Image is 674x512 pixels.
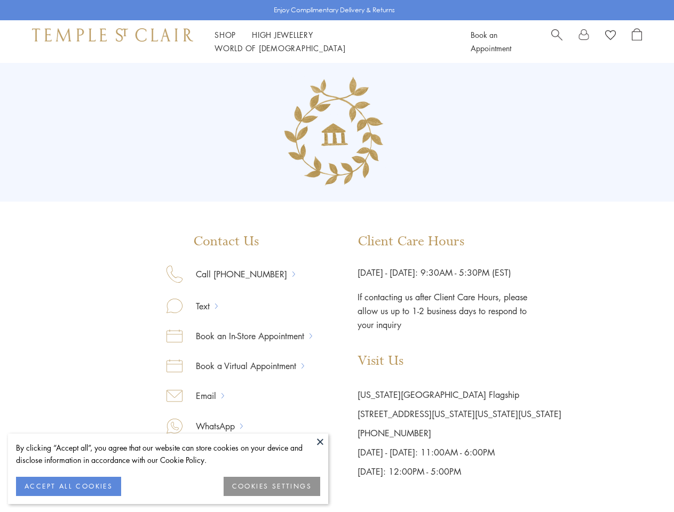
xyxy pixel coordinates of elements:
p: [DATE] - [DATE]: 9:30AM - 5:30PM (EST) [358,266,561,279]
nav: Main navigation [215,28,447,55]
a: Open Shopping Bag [632,28,642,55]
p: Contact Us [166,234,312,250]
a: WhatsApp [183,419,240,433]
p: Enjoy Complimentary Delivery & Returns [274,5,395,15]
p: [US_STATE][GEOGRAPHIC_DATA] Flagship [358,385,561,404]
button: COOKIES SETTINGS [224,477,320,496]
a: Book an In-Store Appointment [183,329,310,343]
a: View Wishlist [605,28,616,44]
a: ShopShop [215,29,236,40]
a: Book a Virtual Appointment [183,359,302,373]
a: Call [PHONE_NUMBER] [183,267,292,281]
p: If contacting us after Client Care Hours, please allow us up to 1-2 business days to respond to y... [358,279,528,332]
a: Book an Appointment [471,29,511,53]
p: [DATE]: 12:00PM - 5:00PM [358,462,561,481]
p: Client Care Hours [358,234,561,250]
img: Temple St. Clair [32,28,193,41]
p: Visit Us [358,353,561,369]
a: World of [DEMOGRAPHIC_DATA]World of [DEMOGRAPHIC_DATA] [215,43,345,53]
a: Email [183,389,221,403]
a: [STREET_ADDRESS][US_STATE][US_STATE][US_STATE] [358,408,561,420]
p: [DATE] - [DATE]: 11:00AM - 6:00PM [358,443,561,462]
a: [PHONE_NUMBER] [358,427,431,439]
button: ACCEPT ALL COOKIES [16,477,121,496]
div: By clicking “Accept all”, you agree that our website can store cookies on your device and disclos... [16,442,320,466]
a: Text [183,299,215,313]
a: Search [551,28,562,55]
a: High JewelleryHigh Jewellery [252,29,313,40]
img: Group_135.png [272,67,402,198]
